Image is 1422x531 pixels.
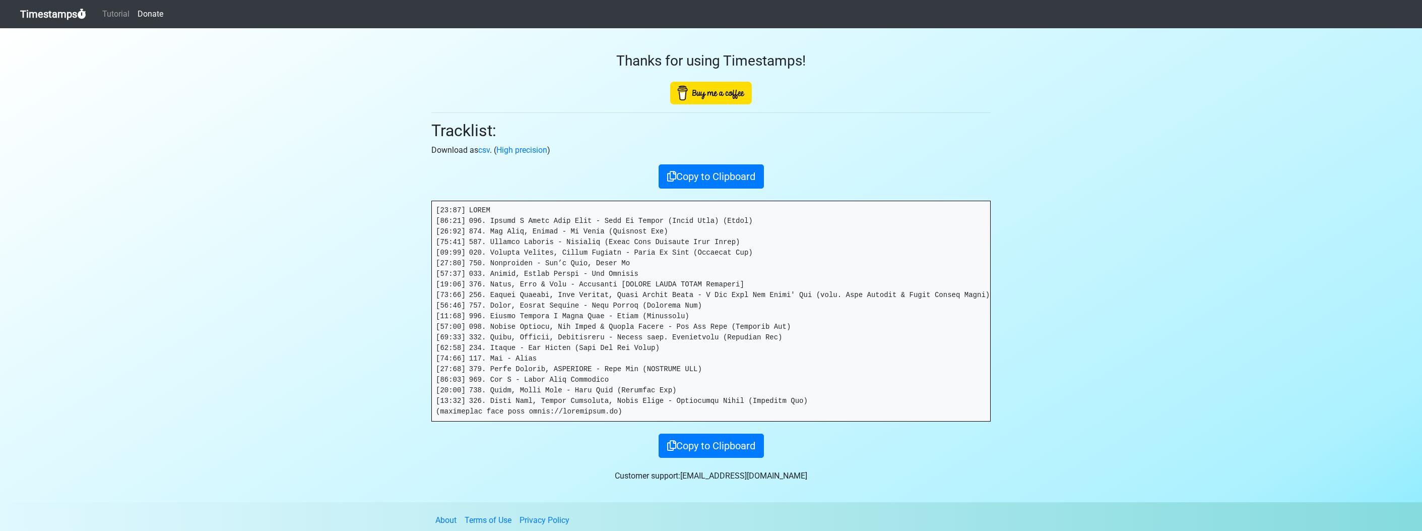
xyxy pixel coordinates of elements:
[431,52,991,70] h3: Thanks for using Timestamps!
[659,164,764,189] button: Copy to Clipboard
[431,144,991,156] p: Download as . ( )
[670,82,752,104] img: Buy Me A Coffee
[659,434,764,458] button: Copy to Clipboard
[98,4,134,24] a: Tutorial
[435,515,457,525] a: About
[432,201,990,421] pre: [23:87] LOREM [86:21] 096. Ipsumd S Ametc Adip Elit - Sedd Ei Tempor (Incid Utla) (Etdol) [26:92]...
[431,121,991,140] h2: Tracklist:
[520,515,569,525] a: Privacy Policy
[134,4,167,24] a: Donate
[478,145,490,155] a: csv
[20,4,86,24] a: Timestamps
[496,145,547,155] a: High precision
[465,515,511,525] a: Terms of Use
